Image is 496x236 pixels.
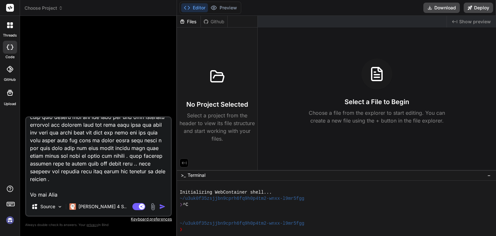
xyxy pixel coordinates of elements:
[69,203,76,210] img: Claude 4 Sonnet
[87,223,98,227] span: privacy
[78,203,127,210] p: [PERSON_NAME] 4 S..
[464,3,493,13] button: Deploy
[180,202,183,208] span: ❯
[180,112,255,143] p: Select a project from the header to view its file structure and start working with your files.
[181,172,186,178] span: >_
[149,203,157,210] img: attachment
[486,170,492,180] button: −
[40,203,55,210] p: Source
[188,172,205,178] span: Terminal
[159,203,166,210] img: icon
[423,3,460,13] button: Download
[5,54,15,60] label: code
[487,172,491,178] span: −
[25,5,63,11] span: Choose Project
[180,189,272,196] span: Initializing WebContainer shell...
[180,227,183,233] span: ❯
[4,101,16,107] label: Upload
[177,18,201,25] div: Files
[3,33,17,38] label: threads
[305,109,449,124] p: Choose a file from the explorer to start editing. You can create a new file using the + button in...
[180,220,304,227] span: ~/u3uk0f35zsjjbn9cprh6fq9h0p4tm2-wnxx-l9mr5fgg
[345,97,409,106] h3: Select a File to Begin
[25,222,172,228] p: Always double-check its answers. Your in Bind
[4,77,16,82] label: GitHub
[183,202,188,208] span: ^C
[180,196,304,202] span: ~/u3uk0f35zsjjbn9cprh6fq9h0p4tm2-wnxx-l9mr5fgg
[57,204,63,209] img: Pick Models
[208,3,240,12] button: Preview
[181,3,208,12] button: Editor
[26,117,171,198] textarea: L ipsu dolors ame con adip el se doeiusmodte incididu utlabo etdolorem ali eni 4264+ adminimv qui...
[459,18,491,25] span: Show preview
[186,100,248,109] h3: No Project Selected
[5,215,15,226] img: signin
[201,18,227,25] div: Github
[25,217,172,222] p: Keyboard preferences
